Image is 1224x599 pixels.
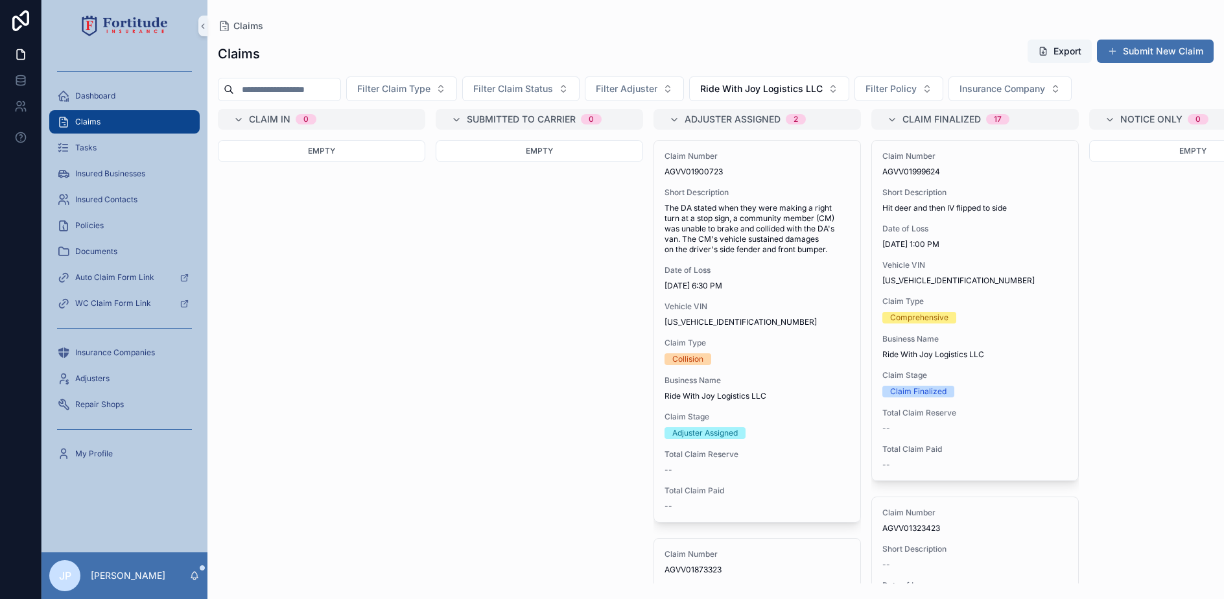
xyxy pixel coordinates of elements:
[49,393,200,416] a: Repair Shops
[357,82,430,95] span: Filter Claim Type
[882,167,1068,177] span: AGVV01999624
[49,136,200,159] a: Tasks
[665,338,850,348] span: Claim Type
[665,465,672,475] span: --
[665,301,850,312] span: Vehicle VIN
[665,549,850,559] span: Claim Number
[882,224,1068,234] span: Date of Loss
[49,240,200,263] a: Documents
[665,265,850,276] span: Date of Loss
[49,341,200,364] a: Insurance Companies
[882,580,1068,591] span: Date of Loss
[882,276,1068,286] span: [US_VEHICLE_IDENTIFICATION_NUMBER]
[794,114,798,124] div: 2
[75,220,104,231] span: Policies
[49,188,200,211] a: Insured Contacts
[462,76,580,101] button: Select Button
[959,82,1045,95] span: Insurance Company
[41,52,207,482] div: scrollable content
[75,91,115,101] span: Dashboard
[75,298,151,309] span: WC Claim Form Link
[882,151,1068,161] span: Claim Number
[865,82,917,95] span: Filter Policy
[233,19,263,32] span: Claims
[665,187,850,198] span: Short Description
[308,146,335,156] span: Empty
[665,412,850,422] span: Claim Stage
[346,76,457,101] button: Select Button
[1195,114,1201,124] div: 0
[882,408,1068,418] span: Total Claim Reserve
[75,373,110,384] span: Adjusters
[596,82,657,95] span: Filter Adjuster
[882,349,1068,360] span: Ride With Joy Logistics LLC
[49,162,200,185] a: Insured Businesses
[589,114,594,124] div: 0
[218,45,260,63] h1: Claims
[882,460,890,470] span: --
[665,203,850,255] span: The DA stated when they were making a right turn at a stop sign, a community member (CM) was unab...
[1179,146,1206,156] span: Empty
[665,391,850,401] span: Ride With Joy Logistics LLC
[665,565,850,575] span: AGVV01873323
[218,19,263,32] a: Claims
[882,444,1068,454] span: Total Claim Paid
[665,317,850,327] span: [US_VEHICLE_IDENTIFICATION_NUMBER]
[882,296,1068,307] span: Claim Type
[882,203,1068,213] span: Hit deer and then IV flipped to side
[49,292,200,315] a: WC Claim Form Link
[665,375,850,386] span: Business Name
[665,486,850,496] span: Total Claim Paid
[672,427,738,439] div: Adjuster Assigned
[75,272,154,283] span: Auto Claim Form Link
[882,544,1068,554] span: Short Description
[75,347,155,358] span: Insurance Companies
[882,334,1068,344] span: Business Name
[685,113,781,126] span: Adjuster Assigned
[882,559,890,570] span: --
[653,140,861,523] a: Claim NumberAGVV01900723Short DescriptionThe DA stated when they were making a right turn at a st...
[665,501,672,511] span: --
[49,214,200,237] a: Policies
[249,113,290,126] span: Claim In
[882,370,1068,381] span: Claim Stage
[49,84,200,108] a: Dashboard
[49,367,200,390] a: Adjusters
[882,260,1068,270] span: Vehicle VIN
[303,114,309,124] div: 0
[467,113,576,126] span: Submitted to Carrier
[1097,40,1214,63] button: Submit New Claim
[49,110,200,134] a: Claims
[59,568,71,583] span: JP
[75,143,97,153] span: Tasks
[49,442,200,465] a: My Profile
[1028,40,1092,63] button: Export
[890,312,948,323] div: Comprehensive
[665,151,850,161] span: Claim Number
[82,16,168,36] img: App logo
[665,167,850,177] span: AGVV01900723
[882,423,890,434] span: --
[526,146,553,156] span: Empty
[882,523,1068,534] span: AGVV01323423
[49,266,200,289] a: Auto Claim Form Link
[882,187,1068,198] span: Short Description
[665,281,850,291] span: [DATE] 6:30 PM
[665,449,850,460] span: Total Claim Reserve
[585,76,684,101] button: Select Button
[75,117,100,127] span: Claims
[854,76,943,101] button: Select Button
[948,76,1072,101] button: Select Button
[672,353,703,365] div: Collision
[890,386,947,397] div: Claim Finalized
[882,508,1068,518] span: Claim Number
[700,82,823,95] span: Ride With Joy Logistics LLC
[75,399,124,410] span: Repair Shops
[91,569,165,582] p: [PERSON_NAME]
[473,82,553,95] span: Filter Claim Status
[75,246,117,257] span: Documents
[994,114,1002,124] div: 17
[882,239,1068,250] span: [DATE] 1:00 PM
[871,140,1079,481] a: Claim NumberAGVV01999624Short DescriptionHit deer and then IV flipped to sideDate of Loss[DATE] 1...
[902,113,981,126] span: Claim Finalized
